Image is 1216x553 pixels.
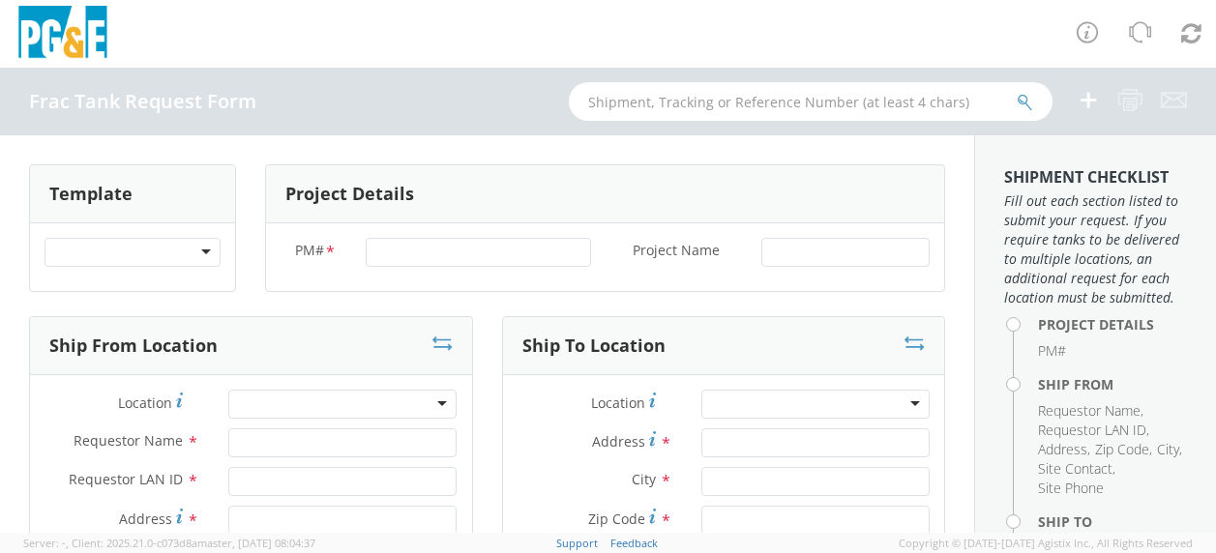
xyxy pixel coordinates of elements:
[556,536,598,550] a: Support
[1038,459,1115,479] li: ,
[1038,459,1112,478] span: Site Contact
[23,536,69,550] span: Server: -
[1095,440,1152,459] li: ,
[49,185,133,204] h3: Template
[1038,421,1146,439] span: Requestor LAN ID
[74,431,183,450] span: Requestor Name
[295,241,324,263] span: PM#
[1038,317,1187,332] h4: Project Details
[66,536,69,550] span: ,
[15,6,111,63] img: pge-logo-06675f144f4cfa6a6814.png
[633,241,720,263] span: Project Name
[592,432,645,451] span: Address
[1038,401,1141,420] span: Requestor Name
[1038,401,1143,421] li: ,
[1095,440,1149,458] span: Zip Code
[118,393,172,412] span: Location
[69,470,183,488] span: Requestor LAN ID
[49,336,218,356] h3: Ship From Location
[610,536,658,550] a: Feedback
[632,470,656,488] span: City
[522,336,666,356] h3: Ship To Location
[1157,440,1179,458] span: City
[591,393,645,412] span: Location
[72,536,315,550] span: Client: 2025.21.0-c073d8a
[1038,377,1187,392] h4: Ship From
[119,509,172,528] span: Address
[899,536,1193,551] span: Copyright © [DATE]-[DATE] Agistix Inc., All Rights Reserved
[29,91,256,112] h4: Frac Tank Request Form
[1038,514,1187,529] h4: Ship To
[1038,341,1066,360] span: PM#
[1038,479,1104,497] span: Site Phone
[588,509,645,528] span: Zip Code
[569,82,1053,121] input: Shipment, Tracking or Reference Number (at least 4 chars)
[1157,440,1182,459] li: ,
[1004,191,1187,307] span: Fill out each section listed to submit your request. If you require tanks to be delivered to mult...
[285,185,414,204] h3: Project Details
[1038,440,1090,459] li: ,
[197,536,315,550] span: master, [DATE] 08:04:37
[1038,440,1087,458] span: Address
[1038,421,1149,440] li: ,
[1004,169,1187,187] h3: Shipment Checklist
